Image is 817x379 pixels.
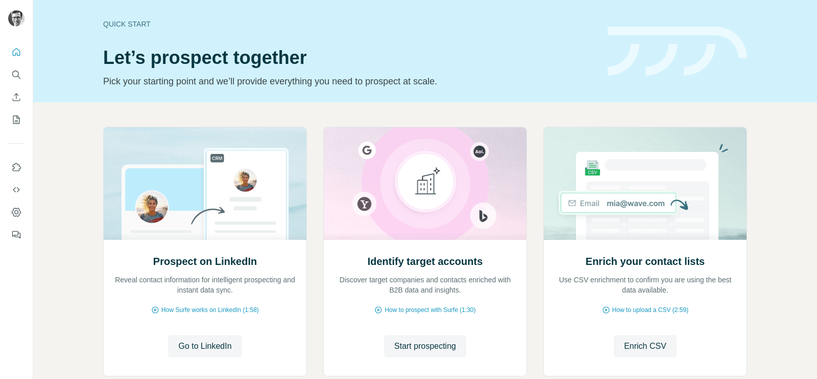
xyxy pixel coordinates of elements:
[394,340,456,352] span: Start prospecting
[323,127,527,240] img: Identify target accounts
[608,27,747,76] img: banner
[8,226,25,244] button: Feedback
[114,275,296,295] p: Reveal contact information for intelligent prospecting and instant data sync.
[334,275,516,295] p: Discover target companies and contacts enriched with B2B data and insights.
[8,65,25,84] button: Search
[614,335,677,358] button: Enrich CSV
[554,275,736,295] p: Use CSV enrichment to confirm you are using the best data available.
[161,305,259,315] span: How Surfe works on LinkedIn (1:58)
[8,181,25,199] button: Use Surfe API
[103,48,595,68] h1: Let’s prospect together
[178,340,231,352] span: Go to LinkedIn
[586,254,705,269] h2: Enrich your contact lists
[103,127,307,240] img: Prospect on LinkedIn
[8,203,25,221] button: Dashboard
[368,254,483,269] h2: Identify target accounts
[385,305,475,315] span: How to prospect with Surfe (1:30)
[8,10,25,27] img: Avatar
[103,74,595,88] p: Pick your starting point and we’ll provide everything you need to prospect at scale.
[384,335,466,358] button: Start prospecting
[8,158,25,176] button: Use Surfe on LinkedIn
[624,340,666,352] span: Enrich CSV
[103,19,595,29] div: Quick start
[612,305,688,315] span: How to upload a CSV (2:59)
[8,43,25,61] button: Quick start
[168,335,242,358] button: Go to LinkedIn
[153,254,257,269] h2: Prospect on LinkedIn
[8,110,25,129] button: My lists
[543,127,747,240] img: Enrich your contact lists
[8,88,25,106] button: Enrich CSV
